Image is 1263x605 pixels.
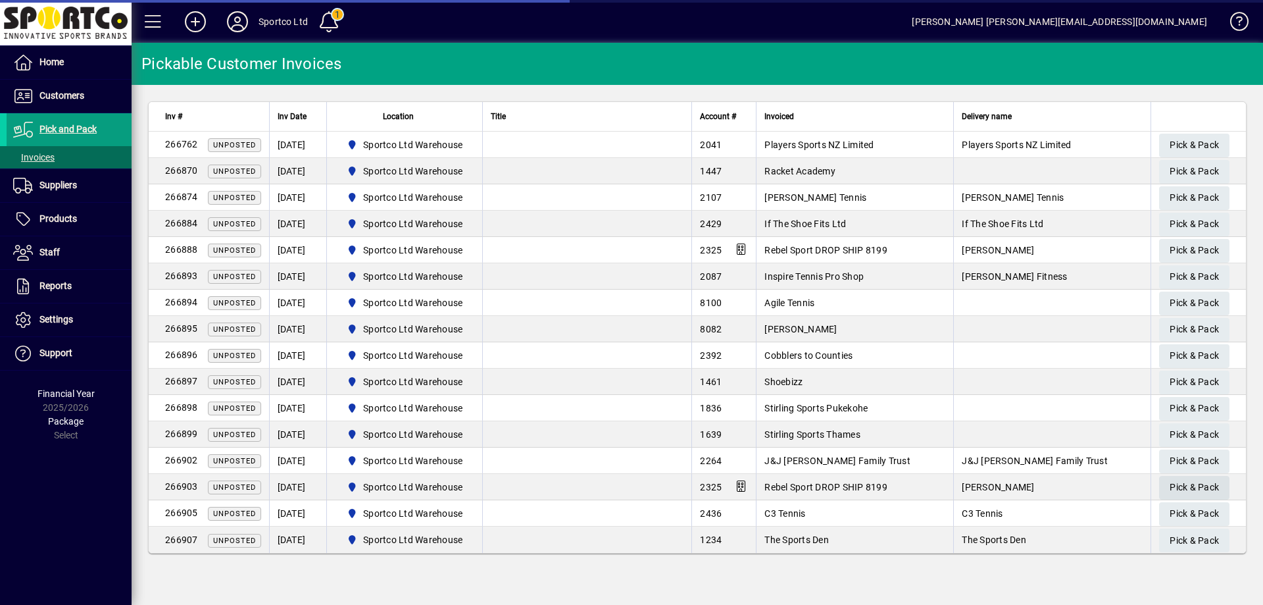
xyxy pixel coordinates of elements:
[213,141,256,149] span: Unposted
[1159,265,1229,289] button: Pick & Pack
[269,421,326,448] td: [DATE]
[213,194,256,202] span: Unposted
[165,244,198,255] span: 266888
[165,508,198,518] span: 266905
[341,348,468,363] span: Sportco Ltd Warehouse
[1220,3,1247,45] a: Knowledge Base
[700,166,722,176] span: 1447
[700,377,722,387] span: 1461
[165,218,198,228] span: 266884
[269,263,326,290] td: [DATE]
[700,140,722,150] span: 2041
[1170,134,1219,156] span: Pick & Pack
[764,140,874,150] span: Players Sports NZ Limited
[213,273,256,281] span: Unposted
[278,109,318,124] div: Inv Date
[7,46,132,79] a: Home
[165,139,198,149] span: 266762
[1170,371,1219,393] span: Pick & Pack
[341,506,468,521] span: Sportco Ltd Warehouse
[764,192,866,203] span: [PERSON_NAME] Tennis
[1159,476,1229,500] button: Pick & Pack
[700,429,722,440] span: 1639
[269,395,326,421] td: [DATE]
[7,236,132,269] a: Staff
[962,192,1064,203] span: [PERSON_NAME] Tennis
[341,295,468,311] span: Sportco Ltd Warehouse
[213,510,256,518] span: Unposted
[341,242,468,258] span: Sportco Ltd Warehouse
[39,57,64,67] span: Home
[491,109,683,124] div: Title
[764,403,868,413] span: Stirling Sports Pukekohe
[165,165,198,176] span: 266870
[341,427,468,442] span: Sportco Ltd Warehouse
[1170,187,1219,209] span: Pick & Pack
[269,474,326,500] td: [DATE]
[165,376,198,386] span: 266897
[912,11,1207,32] div: [PERSON_NAME] [PERSON_NAME][EMAIL_ADDRESS][DOMAIN_NAME]
[341,374,468,390] span: Sportco Ltd Warehouse
[962,245,1034,255] span: [PERSON_NAME]
[269,158,326,184] td: [DATE]
[1170,503,1219,525] span: Pick & Pack
[764,508,805,519] span: C3 Tennis
[341,479,468,495] span: Sportco Ltd Warehouse
[7,146,132,169] a: Invoices
[213,404,256,413] span: Unposted
[363,507,462,520] span: Sportco Ltd Warehouse
[341,163,468,179] span: Sportco Ltd Warehouse
[341,190,468,205] span: Sportco Ltd Warehouse
[700,324,722,334] span: 8082
[259,11,308,32] div: Sportco Ltd
[962,535,1026,545] span: The Sports Den
[213,431,256,439] span: Unposted
[700,192,722,203] span: 2107
[1159,160,1229,184] button: Pick & Pack
[700,403,722,413] span: 1836
[764,324,837,334] span: [PERSON_NAME]
[700,535,722,545] span: 1234
[213,537,256,545] span: Unposted
[341,216,468,232] span: Sportco Ltd Warehouse
[764,219,846,229] span: If The Shoe Fits Ltd
[213,483,256,492] span: Unposted
[341,321,468,337] span: Sportco Ltd Warehouse
[491,109,506,124] span: Title
[341,400,468,416] span: Sportco Ltd Warehouse
[39,348,72,358] span: Support
[165,109,182,124] span: Inv #
[1159,423,1229,447] button: Pick & Pack
[764,298,814,308] span: Agile Tennis
[213,220,256,228] span: Unposted
[764,377,803,387] span: Shoebizz
[269,184,326,211] td: [DATE]
[165,481,198,492] span: 266903
[962,109,1012,124] span: Delivery name
[7,169,132,202] a: Suppliers
[700,271,722,282] span: 2087
[363,375,462,388] span: Sportco Ltd Warehouse
[39,180,77,190] span: Suppliers
[39,213,77,224] span: Products
[141,53,342,74] div: Pickable Customer Invoices
[764,456,910,466] span: J&J [PERSON_NAME] Family Trust
[165,297,198,307] span: 266894
[764,109,794,124] span: Invoiced
[1159,134,1229,157] button: Pick & Pack
[363,323,462,336] span: Sportco Ltd Warehouse
[363,270,462,283] span: Sportco Ltd Warehouse
[216,10,259,34] button: Profile
[165,350,198,360] span: 266896
[1159,450,1229,473] button: Pick & Pack
[363,349,462,362] span: Sportco Ltd Warehouse
[1170,450,1219,472] span: Pick & Pack
[363,454,462,467] span: Sportco Ltd Warehouse
[962,508,1003,519] span: C3 Tennis
[1170,292,1219,314] span: Pick & Pack
[1159,502,1229,526] button: Pick & Pack
[7,303,132,336] a: Settings
[1159,213,1229,236] button: Pick & Pack
[1170,398,1219,419] span: Pick & Pack
[278,109,307,124] span: Inv Date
